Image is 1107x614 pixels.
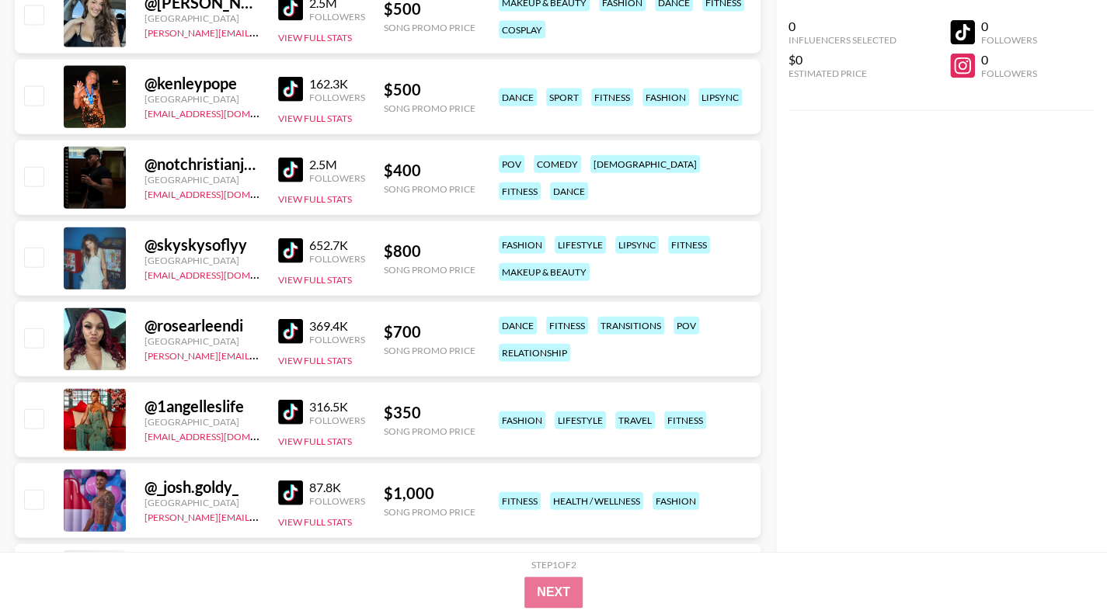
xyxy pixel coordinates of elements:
[278,77,303,102] img: TikTok
[144,174,259,186] div: [GEOGRAPHIC_DATA]
[144,154,259,174] div: @ notchristianjay
[384,183,475,195] div: Song Promo Price
[278,32,352,43] button: View Full Stats
[653,492,699,510] div: fashion
[550,492,643,510] div: health / wellness
[384,403,475,422] div: $ 350
[278,480,303,505] img: TikTok
[499,344,570,362] div: relationship
[590,155,700,173] div: [DEMOGRAPHIC_DATA]
[981,34,1037,46] div: Followers
[278,435,352,447] button: View Full Stats
[788,19,896,34] div: 0
[981,52,1037,68] div: 0
[309,172,365,184] div: Followers
[555,411,606,429] div: lifestyle
[309,495,365,507] div: Followers
[309,415,365,426] div: Followers
[384,241,475,261] div: $ 800
[144,266,301,281] a: [EMAIL_ADDRESS][DOMAIN_NAME]
[546,88,582,106] div: sport
[309,318,365,334] div: 369.4K
[550,182,588,200] div: dance
[384,264,475,276] div: Song Promo Price
[278,274,352,286] button: View Full Stats
[524,577,583,608] button: Next
[534,155,581,173] div: comedy
[615,411,655,429] div: travel
[309,399,365,415] div: 316.5K
[499,88,537,106] div: dance
[144,316,259,335] div: @ rosearleendi
[384,506,475,518] div: Song Promo Price
[278,319,303,344] img: TikTok
[278,400,303,425] img: TikTok
[309,76,365,92] div: 162.3K
[499,411,545,429] div: fashion
[144,24,374,39] a: [PERSON_NAME][EMAIL_ADDRESS][DOMAIN_NAME]
[144,416,259,428] div: [GEOGRAPHIC_DATA]
[499,492,541,510] div: fitness
[615,236,659,254] div: lipsync
[499,317,537,335] div: dance
[788,34,896,46] div: Influencers Selected
[309,11,365,23] div: Followers
[144,428,301,442] a: [EMAIL_ADDRESS][DOMAIN_NAME]
[144,397,259,416] div: @ 1angelleslife
[144,74,259,93] div: @ kenleypope
[788,68,896,79] div: Estimated Price
[144,477,259,497] div: @ _josh.goldy_
[384,345,475,356] div: Song Promo Price
[144,335,259,347] div: [GEOGRAPHIC_DATA]
[499,263,590,281] div: makeup & beauty
[384,102,475,114] div: Song Promo Price
[499,236,545,254] div: fashion
[591,88,633,106] div: fitness
[144,508,374,523] a: [PERSON_NAME][EMAIL_ADDRESS][DOMAIN_NAME]
[499,155,524,173] div: pov
[278,238,303,263] img: TikTok
[309,334,365,345] div: Followers
[144,255,259,266] div: [GEOGRAPHIC_DATA]
[664,411,706,429] div: fitness
[144,186,301,200] a: [EMAIL_ADDRESS][DOMAIN_NAME]
[531,559,576,571] div: Step 1 of 2
[384,80,475,99] div: $ 500
[384,425,475,437] div: Song Promo Price
[309,92,365,103] div: Followers
[546,317,588,335] div: fitness
[668,236,710,254] div: fitness
[555,236,606,254] div: lifestyle
[698,88,742,106] div: lipsync
[981,19,1037,34] div: 0
[144,105,301,120] a: [EMAIL_ADDRESS][DOMAIN_NAME]
[278,193,352,205] button: View Full Stats
[499,21,545,39] div: cosplay
[384,161,475,180] div: $ 400
[278,113,352,124] button: View Full Stats
[309,480,365,495] div: 87.8K
[499,182,541,200] div: fitness
[981,68,1037,79] div: Followers
[278,355,352,366] button: View Full Stats
[309,253,365,265] div: Followers
[642,88,689,106] div: fashion
[309,238,365,253] div: 652.7K
[144,347,374,362] a: [PERSON_NAME][EMAIL_ADDRESS][DOMAIN_NAME]
[597,317,664,335] div: transitions
[384,484,475,503] div: $ 1,000
[384,22,475,33] div: Song Promo Price
[278,158,303,182] img: TikTok
[674,317,699,335] div: pov
[144,497,259,508] div: [GEOGRAPHIC_DATA]
[1029,536,1088,595] iframe: Drift Widget Chat Controller
[384,322,475,342] div: $ 700
[278,516,352,528] button: View Full Stats
[788,52,896,68] div: $0
[144,93,259,105] div: [GEOGRAPHIC_DATA]
[144,12,259,24] div: [GEOGRAPHIC_DATA]
[144,235,259,255] div: @ skyskysoflyy
[309,157,365,172] div: 2.5M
